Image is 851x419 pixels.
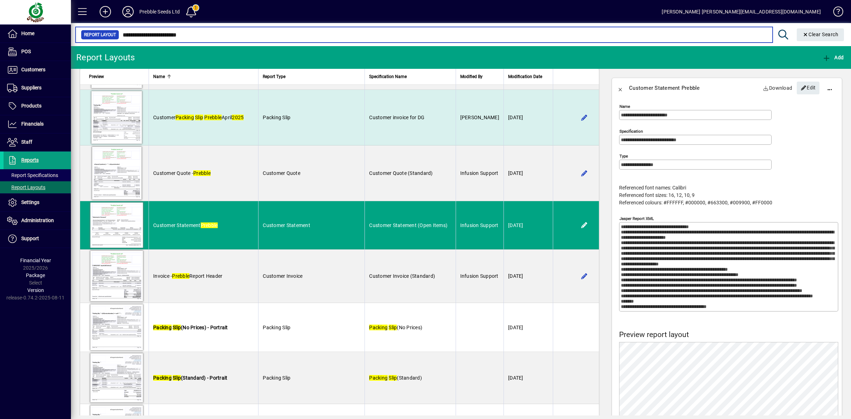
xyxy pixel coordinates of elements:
[153,73,165,81] span: Name
[21,103,41,109] span: Products
[153,375,227,381] span: (Standard) - Portrait
[84,31,116,38] span: Report Layout
[579,167,590,179] button: Edit
[21,85,41,90] span: Suppliers
[76,52,135,63] div: Report Layouts
[4,194,71,211] a: Settings
[263,222,310,228] span: Customer Statement
[369,222,447,228] span: Customer Statement (Open Items)
[821,79,838,97] button: More options
[263,170,300,176] span: Customer Quote
[94,5,117,18] button: Add
[4,181,71,193] a: Report Layouts
[7,184,45,190] span: Report Layouts
[619,216,654,221] mat-label: Jasper Report XML
[263,325,290,330] span: Packing Slip
[172,273,189,279] em: Prebble
[369,273,435,279] span: Customer Invoice (Standard)
[369,325,422,330] span: (No Prices)
[89,73,104,81] span: Preview
[369,73,451,81] div: Specification Name
[153,273,222,279] span: Invoice - Report Header
[20,258,51,263] span: Financial Year
[4,169,71,181] a: Report Specifications
[153,73,254,81] div: Name
[460,170,499,176] span: Infusion Support
[21,217,54,223] span: Administration
[21,67,45,72] span: Customers
[760,82,795,94] a: Download
[821,51,845,64] button: Add
[802,32,839,37] span: Clear Search
[4,97,71,115] a: Products
[508,73,549,81] div: Modification Date
[4,133,71,151] a: Staff
[797,28,844,41] button: Clear
[263,273,302,279] span: Customer Invoice
[369,170,433,176] span: Customer Quote (Standard)
[4,230,71,248] a: Support
[21,31,34,36] span: Home
[579,270,590,282] button: Edit
[504,145,553,201] td: [DATE]
[369,73,407,81] span: Specification Name
[195,115,203,120] em: Slip
[369,375,388,381] em: Packing
[619,200,772,205] span: Referenced colours: #FFFFFF, #000000, #663300, #009900, #FF0000
[117,5,139,18] button: Profile
[4,212,71,230] a: Administration
[153,375,172,381] em: Packing
[619,192,695,198] span: Referenced font sizes: 16, 12, 10, 9
[460,222,499,228] span: Infusion Support
[139,6,180,17] div: Prebble Seeds Ltd
[828,1,842,24] a: Knowledge Base
[7,172,58,178] span: Report Specifications
[21,157,39,163] span: Reports
[173,375,181,381] em: Slip
[153,115,244,120] span: Customer April
[4,43,71,61] a: POS
[389,325,397,330] em: Slip
[763,82,792,94] span: Download
[619,104,630,109] mat-label: Name
[662,6,821,17] div: [PERSON_NAME] [PERSON_NAME][EMAIL_ADDRESS][DOMAIN_NAME]
[263,73,360,81] div: Report Type
[612,79,629,97] button: Back
[822,55,844,60] span: Add
[153,170,211,176] span: Customer Quote -
[4,79,71,97] a: Suppliers
[460,115,499,120] span: [PERSON_NAME]
[619,185,686,191] span: Referenced font names: Calibri
[504,90,553,145] td: [DATE]
[508,73,542,81] span: Modification Date
[153,325,172,330] em: Packing
[504,249,553,303] td: [DATE]
[193,170,211,176] em: Prebble
[153,325,228,330] span: (No Prices) - Portrait
[21,121,44,127] span: Financials
[619,154,628,159] mat-label: Type
[263,375,290,381] span: Packing Slip
[27,287,44,293] span: Version
[201,222,218,228] em: Prebble
[619,330,838,339] h4: Preview report layout
[4,61,71,79] a: Customers
[504,201,553,249] td: [DATE]
[504,352,553,404] td: [DATE]
[579,112,590,123] button: Edit
[21,139,32,145] span: Staff
[797,82,819,94] button: Edit
[579,220,590,231] button: Edit
[389,375,397,381] em: Slip
[263,73,285,81] span: Report Type
[504,303,553,352] td: [DATE]
[21,236,39,241] span: Support
[369,325,388,330] em: Packing
[619,129,643,134] mat-label: Specification
[26,272,45,278] span: Package
[4,25,71,43] a: Home
[4,115,71,133] a: Financials
[21,199,39,205] span: Settings
[369,375,422,381] span: (Standard)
